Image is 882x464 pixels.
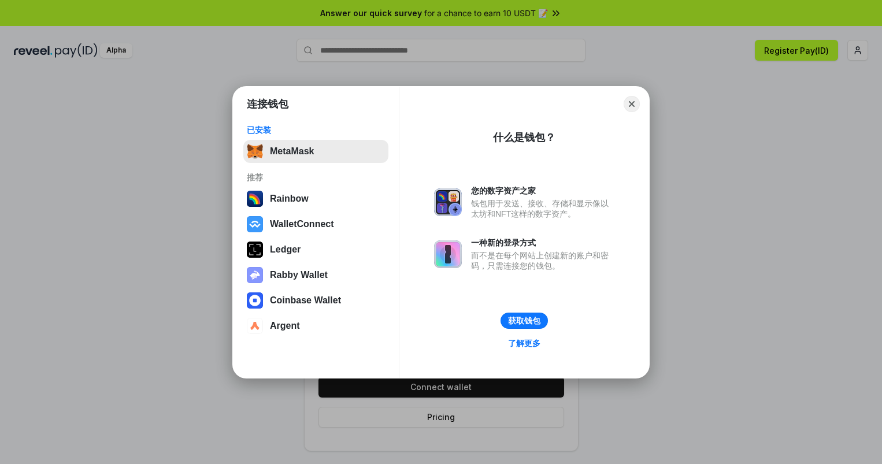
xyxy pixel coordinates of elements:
div: 已安装 [247,125,385,135]
div: Argent [270,321,300,331]
button: Argent [243,314,388,337]
button: 获取钱包 [501,313,548,329]
button: Rainbow [243,187,388,210]
div: 推荐 [247,172,385,183]
div: Rainbow [270,194,309,204]
div: MetaMask [270,146,314,157]
div: 什么是钱包？ [493,131,555,144]
button: WalletConnect [243,213,388,236]
div: 了解更多 [508,338,540,348]
img: svg+xml,%3Csvg%20fill%3D%22none%22%20height%3D%2233%22%20viewBox%3D%220%200%2035%2033%22%20width%... [247,143,263,159]
img: svg+xml,%3Csvg%20width%3D%22120%22%20height%3D%22120%22%20viewBox%3D%220%200%20120%20120%22%20fil... [247,191,263,207]
div: Coinbase Wallet [270,295,341,306]
div: Ledger [270,244,301,255]
div: 而不是在每个网站上创建新的账户和密码，只需连接您的钱包。 [471,250,614,271]
div: WalletConnect [270,219,334,229]
div: 钱包用于发送、接收、存储和显示像以太坊和NFT这样的数字资产。 [471,198,614,219]
button: Close [624,96,640,112]
button: MetaMask [243,140,388,163]
h1: 连接钱包 [247,97,288,111]
div: 获取钱包 [508,315,540,326]
a: 了解更多 [501,336,547,351]
img: svg+xml,%3Csvg%20xmlns%3D%22http%3A%2F%2Fwww.w3.org%2F2000%2Fsvg%22%20width%3D%2228%22%20height%3... [247,242,263,258]
img: svg+xml,%3Csvg%20xmlns%3D%22http%3A%2F%2Fwww.w3.org%2F2000%2Fsvg%22%20fill%3D%22none%22%20viewBox... [434,240,462,268]
div: Rabby Wallet [270,270,328,280]
div: 您的数字资产之家 [471,185,614,196]
img: svg+xml,%3Csvg%20width%3D%2228%22%20height%3D%2228%22%20viewBox%3D%220%200%2028%2028%22%20fill%3D... [247,292,263,309]
button: Coinbase Wallet [243,289,388,312]
button: Ledger [243,238,388,261]
img: svg+xml,%3Csvg%20width%3D%2228%22%20height%3D%2228%22%20viewBox%3D%220%200%2028%2028%22%20fill%3D... [247,216,263,232]
button: Rabby Wallet [243,263,388,287]
img: svg+xml,%3Csvg%20xmlns%3D%22http%3A%2F%2Fwww.w3.org%2F2000%2Fsvg%22%20fill%3D%22none%22%20viewBox... [247,267,263,283]
div: 一种新的登录方式 [471,237,614,248]
img: svg+xml,%3Csvg%20width%3D%2228%22%20height%3D%2228%22%20viewBox%3D%220%200%2028%2028%22%20fill%3D... [247,318,263,334]
img: svg+xml,%3Csvg%20xmlns%3D%22http%3A%2F%2Fwww.w3.org%2F2000%2Fsvg%22%20fill%3D%22none%22%20viewBox... [434,188,462,216]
